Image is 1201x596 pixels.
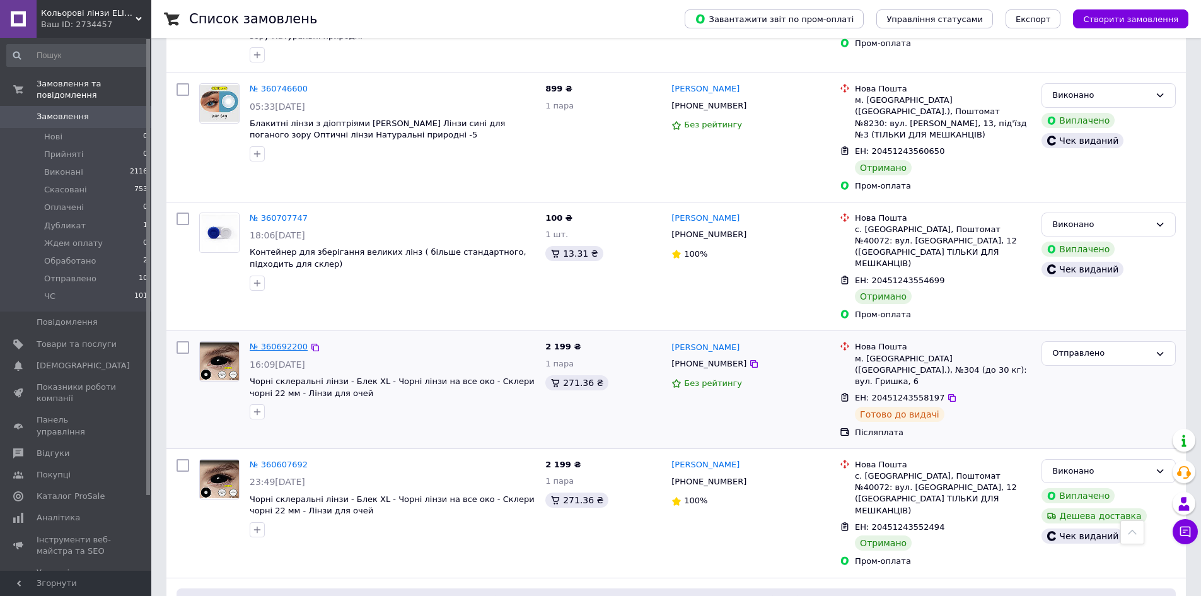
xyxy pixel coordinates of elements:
div: Післяплата [855,427,1031,438]
span: [DEMOGRAPHIC_DATA] [37,360,130,371]
a: Контейнер для зберігання великих лінз ( більше стандартного, підходить для склер) [250,247,526,269]
span: 100% [684,496,707,505]
button: Експорт [1006,9,1061,28]
div: Виплачено [1041,488,1115,503]
a: Фото товару [199,83,240,124]
span: [PHONE_NUMBER] [671,359,746,368]
a: № 360707747 [250,213,308,223]
span: 101 [134,291,148,302]
span: 100% [684,249,707,259]
span: 1 пара [545,101,574,110]
span: Без рейтингу [684,378,742,388]
span: Замовлення [37,111,89,122]
a: [PERSON_NAME] [671,459,740,471]
span: 2116 [130,167,148,178]
span: Товари та послуги [37,339,117,350]
span: Обработано [44,255,96,267]
span: 753 [134,184,148,196]
div: Пром-оплата [855,180,1031,192]
span: Без рейтингу [684,120,742,129]
img: Фото товару [200,213,239,252]
span: 2 199 ₴ [545,460,581,469]
h1: Список замовлень [189,11,317,26]
span: Отправлено [44,273,96,284]
button: Управління статусами [876,9,993,28]
span: Каталог ProSale [37,491,105,502]
span: Відгуки [37,448,69,459]
span: 100 ₴ [545,213,572,223]
span: 0 [143,202,148,213]
span: Покупці [37,469,71,481]
div: Нова Пошта [855,459,1031,470]
div: м. [GEOGRAPHIC_DATA] ([GEOGRAPHIC_DATA].), Поштомат №8230: вул. [PERSON_NAME], 13, під'їзд №3 (ТІ... [855,95,1031,141]
a: [PERSON_NAME] [671,213,740,225]
span: Замовлення та повідомлення [37,78,151,101]
div: 271.36 ₴ [545,375,608,390]
div: Виконано [1052,218,1150,231]
span: Управління сайтом [37,567,117,590]
span: 1 шт. [545,230,568,239]
a: Блакитні лінзи з діоптріями [PERSON_NAME] Лінзи сині для поганого зору Оптичні лінзи Натуральні п... [250,119,505,140]
span: 1 [143,220,148,231]
button: Створити замовлення [1073,9,1188,28]
div: Нова Пошта [855,83,1031,95]
div: Ваш ID: 2734457 [41,19,151,30]
span: ЕН: 20451243560650 [855,146,944,156]
span: 0 [143,149,148,160]
div: Отправлено [1052,347,1150,360]
span: Нові [44,131,62,143]
div: Чек виданий [1041,262,1123,277]
div: 271.36 ₴ [545,493,608,508]
img: Фото товару [200,460,239,498]
a: № 360607692 [250,460,308,469]
span: Панель управління [37,414,117,437]
span: 2 [143,255,148,267]
div: Отримано [855,535,912,551]
span: [PHONE_NUMBER] [671,230,746,239]
a: Фото товару [199,459,240,500]
a: № 360746600 [250,84,308,93]
span: 05:33[DATE] [250,102,305,112]
div: Виконано [1052,465,1150,478]
span: ЕН: 20451243552494 [855,522,944,532]
span: Оплачені [44,202,84,213]
input: Пошук [6,44,149,67]
span: Прийняті [44,149,83,160]
button: Завантажити звіт по пром-оплаті [685,9,864,28]
span: 1 пара [545,476,574,486]
span: 16:09[DATE] [250,359,305,370]
div: Нова Пошта [855,341,1031,353]
div: м. [GEOGRAPHIC_DATA] ([GEOGRAPHIC_DATA].), №304 (до 30 кг): вул. Гришка, 6 [855,353,1031,388]
span: 0 [143,131,148,143]
a: Чорні склеральні лінзи - Блек XL - Чорні лінзи на все око - Склери чорні 22 мм - Лінзи для очей [250,494,535,516]
img: Фото товару [200,342,239,380]
img: Фото товару [200,85,239,122]
span: Аналітика [37,512,80,523]
a: Фото товару [199,341,240,382]
span: 1 пара [545,359,574,368]
span: Показники роботи компанії [37,382,117,404]
div: Пром-оплата [855,309,1031,320]
span: Управління статусами [886,15,983,24]
span: Виконані [44,167,83,178]
span: ЕН: 20451243558197 [855,393,944,402]
div: Виконано [1052,89,1150,102]
span: 899 ₴ [545,84,572,93]
div: с. [GEOGRAPHIC_DATA], Поштомат №40072: вул. [GEOGRAPHIC_DATA], 12 ([GEOGRAPHIC_DATA] ТІЛЬКИ ДЛЯ М... [855,224,1031,270]
div: с. [GEOGRAPHIC_DATA], Поштомат №40072: вул. [GEOGRAPHIC_DATA], 12 ([GEOGRAPHIC_DATA] ТІЛЬКИ ДЛЯ М... [855,470,1031,517]
span: 2 199 ₴ [545,342,581,351]
div: Отримано [855,160,912,175]
div: Готово до видачі [855,407,944,422]
span: Створити замовлення [1083,15,1178,24]
div: Отримано [855,289,912,304]
span: Ждем оплату [44,238,103,249]
span: [PHONE_NUMBER] [671,101,746,110]
a: Фото товару [199,213,240,253]
span: Кольорові лінзи ELITE Lens [41,8,136,19]
a: № 360692200 [250,342,308,351]
div: Пром-оплата [855,38,1031,49]
span: 18:06[DATE] [250,230,305,240]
